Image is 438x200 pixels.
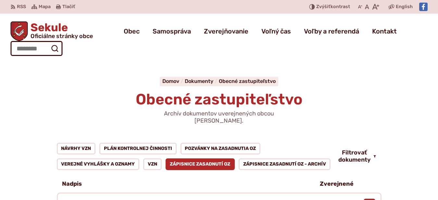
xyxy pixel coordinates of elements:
span: Zvýšiť [316,4,331,9]
a: Návrhy VZN [57,143,96,154]
a: VZN [143,158,162,170]
span: English [396,3,413,11]
img: Prejsť na domovskú stránku [10,21,28,41]
a: Plán kontrolnej činnosti [99,143,177,154]
a: Dokumenty [185,78,219,84]
a: Voľný čas [261,22,291,40]
a: Zápisnice zasadnutí OZ - ARCHÍV [239,158,331,170]
img: Prejsť na Facebook stránku [419,3,428,11]
span: Domov [162,78,179,84]
span: Filtrovať dokumenty [338,149,371,163]
span: RSS [17,3,26,11]
a: Domov [162,78,185,84]
p: Zverejnené [320,180,354,188]
a: English [394,3,414,11]
a: Pozvánky na zasadnutia OZ [181,143,261,154]
span: Tlačiť [62,4,75,10]
button: Filtrovať dokumenty [333,149,381,163]
a: Obecné zastupiteľstvo [219,78,276,84]
span: kontrast [316,4,350,10]
p: Archív dokumentov uverejnených obcou [PERSON_NAME]. [141,110,297,124]
a: Samospráva [153,22,191,40]
p: Nadpis [62,180,82,188]
span: Mapa [39,3,51,11]
a: Zápisnice zasadnutí OZ [166,158,235,170]
a: Voľby a referendá [304,22,359,40]
a: Obec [124,22,140,40]
a: Verejné vyhlášky a oznamy [57,158,140,170]
span: Dokumenty [185,78,213,84]
a: Logo Sekule, prejsť na domovskú stránku. [10,21,93,41]
span: Oficiálne stránky obce [31,33,93,39]
span: Obecné zastupiteľstvo [136,90,303,108]
span: Sekule [28,22,93,39]
a: Kontakt [372,22,397,40]
a: Zverejňovanie [204,22,248,40]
